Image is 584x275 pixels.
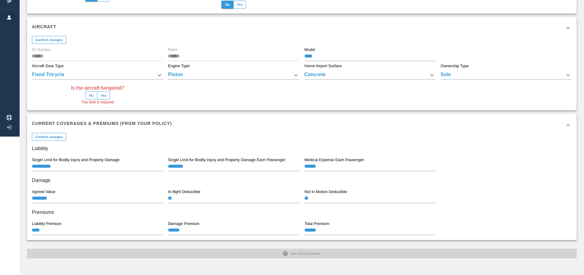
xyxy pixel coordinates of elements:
label: Single Limit for Bodily Injury and Property Damage Each Passenger [168,157,285,163]
label: Engine Type [168,63,190,69]
label: ID Number [32,47,51,52]
span: This field is required [81,99,114,106]
label: Ownership Type [441,63,469,69]
div: Current Coverages & Premiums (from your policy) [27,114,577,136]
label: Not In Motion Deductible [304,189,347,195]
h6: Premiums [32,208,572,217]
div: Concrete [304,71,436,79]
label: Model [304,47,315,52]
label: Agreed Value [32,189,55,195]
label: Is the aircraft hangared? [71,84,124,91]
label: Liability Premium [32,221,62,227]
h6: Damage [32,176,572,185]
label: In-flight Deductible [168,189,200,195]
div: Fixed Tricycle [32,71,163,79]
button: Yes [233,1,246,9]
h6: Aircraft [32,23,56,30]
label: Aircraft Gear Type [32,63,63,69]
label: Damage Premium [168,221,200,227]
button: Confirm changes [32,133,66,141]
label: Single Limit for Bodily Injury and Property Damage [32,157,120,163]
label: Make [168,47,177,52]
div: Sole [441,71,572,79]
button: No [85,91,97,99]
button: Yes [97,91,110,99]
div: Piston [168,71,299,79]
h6: Current Coverages & Premiums (from your policy) [32,120,172,127]
div: Aircraft [27,17,577,39]
label: Total Premium [304,221,329,227]
h6: Liability [32,144,572,153]
button: No [221,1,234,9]
button: Confirm changes [32,36,66,44]
label: Home Airport Surface [304,63,342,69]
label: Medical Expense Each Passenger [304,157,364,163]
